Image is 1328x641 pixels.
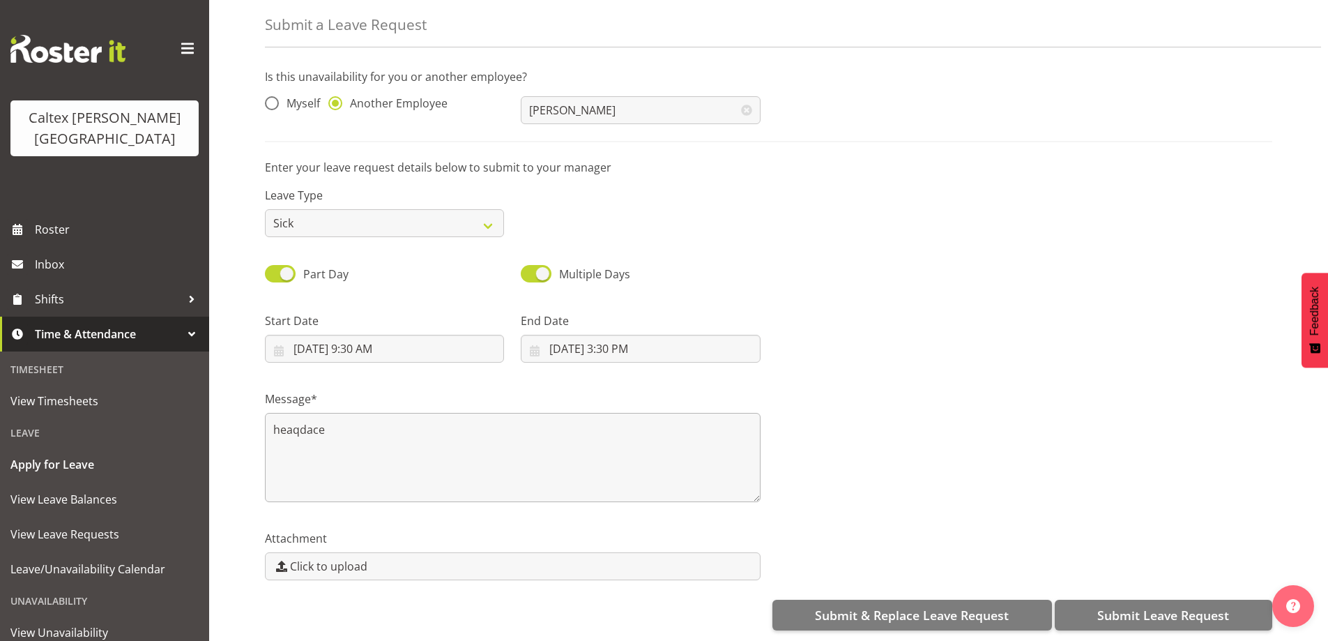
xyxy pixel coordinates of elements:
[10,524,199,545] span: View Leave Requests
[815,606,1009,624] span: Submit & Replace Leave Request
[10,489,199,510] span: View Leave Balances
[35,289,181,310] span: Shifts
[772,600,1052,631] button: Submit & Replace Leave Request
[3,552,206,587] a: Leave/Unavailability Calendar
[24,107,185,149] div: Caltex [PERSON_NAME][GEOGRAPHIC_DATA]
[303,266,349,282] span: Part Day
[3,355,206,384] div: Timesheet
[521,335,760,363] input: Click to select...
[265,159,1272,176] p: Enter your leave request details below to submit to your manager
[1302,273,1328,368] button: Feedback - Show survey
[265,312,504,329] label: Start Date
[10,559,199,580] span: Leave/Unavailability Calendar
[265,187,504,204] label: Leave Type
[10,391,199,412] span: View Timesheets
[3,384,206,418] a: View Timesheets
[521,96,760,124] input: Select Employee
[265,391,761,407] label: Message*
[265,335,504,363] input: Click to select...
[10,35,125,63] img: Rosterit website logo
[3,517,206,552] a: View Leave Requests
[521,312,760,329] label: End Date
[265,17,427,33] h4: Submit a Leave Request
[10,454,199,475] span: Apply for Leave
[1055,600,1272,631] button: Submit Leave Request
[35,324,181,345] span: Time & Attendance
[265,68,1272,85] p: Is this unavailability for you or another employee?
[559,266,630,282] span: Multiple Days
[3,447,206,482] a: Apply for Leave
[1097,606,1229,624] span: Submit Leave Request
[279,96,320,110] span: Myself
[3,587,206,615] div: Unavailability
[290,558,367,575] span: Click to upload
[265,530,761,547] label: Attachment
[35,219,202,240] span: Roster
[35,254,202,275] span: Inbox
[3,418,206,447] div: Leave
[342,96,448,110] span: Another Employee
[1308,287,1321,335] span: Feedback
[1286,599,1300,613] img: help-xxl-2.png
[3,482,206,517] a: View Leave Balances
